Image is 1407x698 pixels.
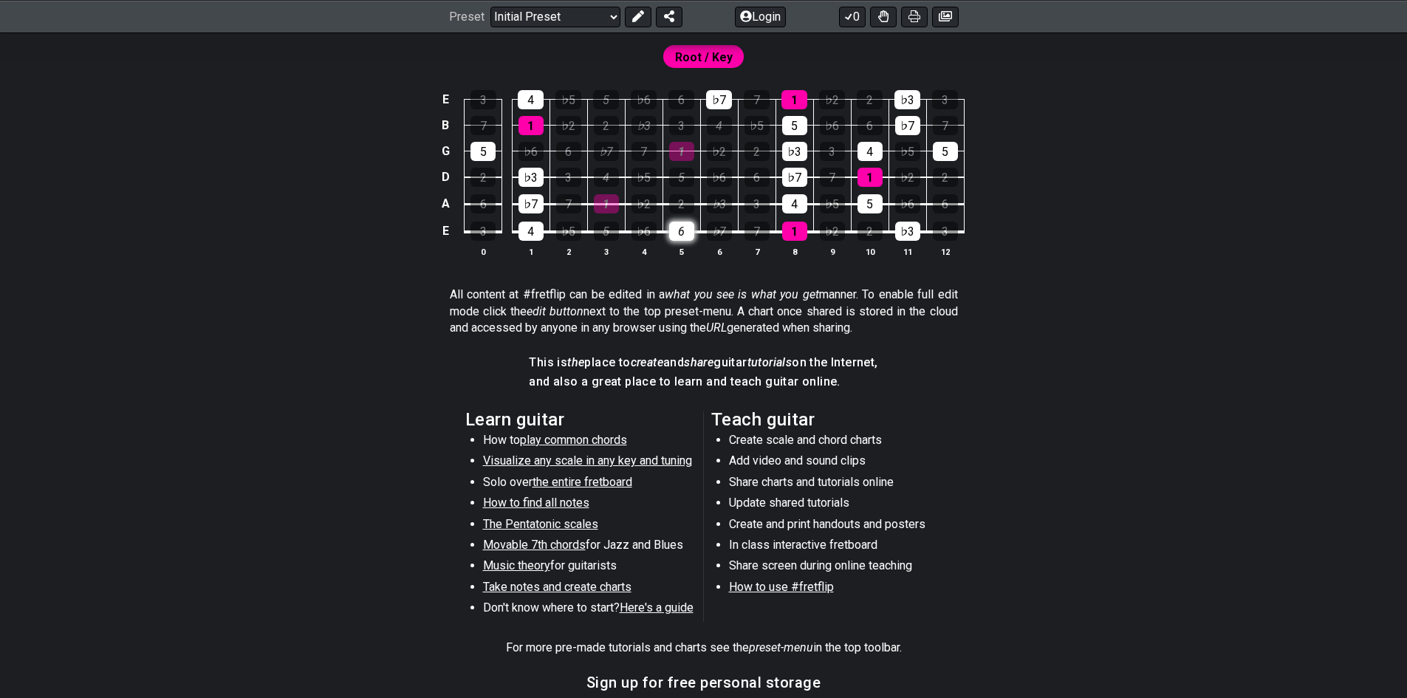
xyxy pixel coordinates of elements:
[668,90,694,109] div: 6
[529,374,877,390] h4: and also a great place to learn and teach guitar online.
[483,558,694,578] li: for guitarists
[744,142,770,161] div: 2
[556,116,581,135] div: ♭2
[556,222,581,241] div: ♭5
[729,432,939,453] li: Create scale and chord charts
[707,168,732,187] div: ♭6
[518,194,544,213] div: ♭7
[933,116,958,135] div: 7
[857,168,883,187] div: 1
[729,516,939,537] li: Create and print handouts and posters
[895,168,920,187] div: ♭2
[567,355,584,369] em: the
[625,244,663,259] th: 4
[744,90,770,109] div: 7
[729,537,939,558] li: In class interactive fretboard
[839,6,866,27] button: 0
[656,6,682,27] button: Share Preset
[669,168,694,187] div: 5
[749,640,813,654] em: preset-menu
[518,142,544,161] div: ♭6
[729,495,939,516] li: Update shared tutorials
[729,580,834,594] span: How to use #fretflip
[631,222,657,241] div: ♭6
[631,116,657,135] div: ♭3
[550,244,587,259] th: 2
[437,164,454,191] td: D
[782,194,807,213] div: 4
[625,6,651,27] button: Edit Preset
[933,142,958,161] div: 5
[533,475,632,489] span: the entire fretboard
[631,194,657,213] div: ♭2
[470,222,496,241] div: 3
[483,474,694,495] li: Solo over
[895,116,920,135] div: ♭7
[706,321,727,335] em: URL
[450,287,958,336] p: All content at #fretflip can be edited in a manner. To enable full edit mode click the next to th...
[901,6,928,27] button: Print
[707,116,732,135] div: 4
[465,411,696,428] h2: Learn guitar
[449,10,485,24] span: Preset
[663,244,700,259] th: 5
[470,194,496,213] div: 6
[782,116,807,135] div: 5
[926,244,964,259] th: 12
[747,355,792,369] em: tutorials
[895,194,920,213] div: ♭6
[665,287,819,301] em: what you see is what you get
[729,474,939,495] li: Share charts and tutorials online
[437,112,454,138] td: B
[729,558,939,578] li: Share screen during online teaching
[483,537,694,558] li: for Jazz and Blues
[483,600,694,620] li: Don't know where to start?
[594,168,619,187] div: 4
[483,496,589,510] span: How to find all notes
[594,116,619,135] div: 2
[857,142,883,161] div: 4
[857,222,883,241] div: 2
[895,222,920,241] div: ♭3
[857,194,883,213] div: 5
[556,168,581,187] div: 3
[820,168,845,187] div: 7
[729,453,939,473] li: Add video and sound clips
[518,168,544,187] div: ♭3
[813,244,851,259] th: 9
[669,222,694,241] div: 6
[594,222,619,241] div: 5
[776,244,813,259] th: 8
[556,142,581,161] div: 6
[711,411,942,428] h2: Teach guitar
[470,90,496,109] div: 3
[483,517,598,531] span: The Pentatonic scales
[707,194,732,213] div: ♭3
[520,433,627,447] span: play common chords
[889,244,926,259] th: 11
[782,222,807,241] div: 1
[470,168,496,187] div: 2
[738,244,776,259] th: 7
[933,194,958,213] div: 6
[483,538,586,552] span: Movable 7th chords
[631,142,657,161] div: 7
[857,90,883,109] div: 2
[819,90,845,109] div: ♭2
[620,601,694,615] span: Here's a guide
[512,244,550,259] th: 1
[518,90,544,109] div: 4
[555,90,581,109] div: ♭5
[470,116,496,135] div: 7
[437,138,454,164] td: G
[744,194,770,213] div: 3
[820,194,845,213] div: ♭5
[820,142,845,161] div: 3
[933,168,958,187] div: 2
[594,194,619,213] div: 1
[506,640,902,656] p: For more pre-made tutorials and charts see the in the top toolbar.
[465,244,502,259] th: 0
[631,90,657,109] div: ♭6
[894,90,920,109] div: ♭3
[631,168,657,187] div: ♭5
